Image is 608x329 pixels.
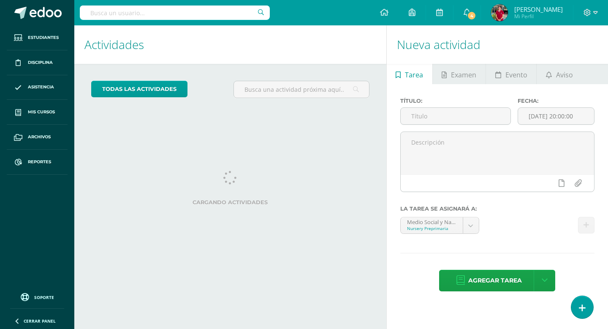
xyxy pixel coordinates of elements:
[84,25,376,64] h1: Actividades
[28,109,55,115] span: Mis cursos
[28,84,54,90] span: Asistencia
[91,199,369,206] label: Cargando actividades
[451,65,476,85] span: Examen
[28,159,51,165] span: Reportes
[28,34,59,41] span: Estudiantes
[537,64,582,84] a: Aviso
[7,150,68,175] a: Reportes
[468,270,522,291] span: Agregar tarea
[7,100,68,125] a: Mis cursos
[28,134,51,140] span: Archivos
[433,64,486,84] a: Examen
[24,318,56,324] span: Cerrar panel
[467,11,476,20] span: 4
[514,5,563,14] span: [PERSON_NAME]
[491,4,508,21] img: ca5a5a9677dd446ab467438bb47c19de.png
[7,50,68,75] a: Disciplina
[7,125,68,150] a: Archivos
[400,206,594,212] label: La tarea se asignará a:
[91,81,187,97] a: todas las Actividades
[518,98,594,104] label: Fecha:
[387,64,432,84] a: Tarea
[505,65,527,85] span: Evento
[7,75,68,100] a: Asistencia
[80,5,270,20] input: Busca un usuario...
[28,59,53,66] span: Disciplina
[514,13,563,20] span: Mi Perfil
[234,81,369,98] input: Busca una actividad próxima aquí...
[518,108,594,124] input: Fecha de entrega
[486,64,536,84] a: Evento
[556,65,573,85] span: Aviso
[397,25,598,64] h1: Nueva actividad
[34,294,54,300] span: Soporte
[401,217,479,233] a: Medio Social y Natural 'U'Nursery Preprimaria
[401,108,510,124] input: Título
[10,291,64,302] a: Soporte
[400,98,511,104] label: Título:
[407,217,456,225] div: Medio Social y Natural 'U'
[407,225,456,231] div: Nursery Preprimaria
[7,25,68,50] a: Estudiantes
[405,65,423,85] span: Tarea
